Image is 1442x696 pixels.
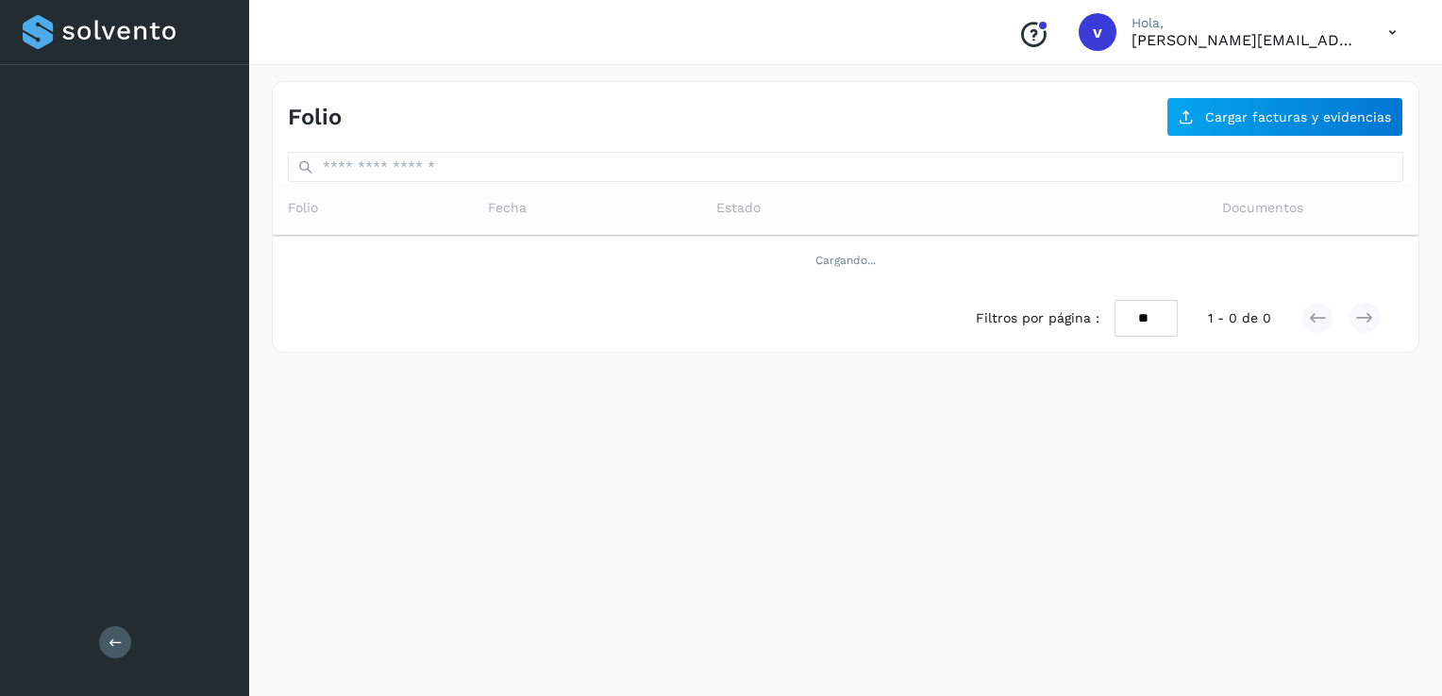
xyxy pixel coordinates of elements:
span: Documentos [1222,198,1303,218]
span: Estado [716,198,761,218]
span: Folio [288,198,318,218]
span: Filtros por página : [976,308,1099,328]
h4: Folio [288,104,342,131]
p: Hola, [1132,15,1358,31]
span: 1 - 0 de 0 [1208,308,1271,328]
p: victor.reyes@hygge-express.com [1132,31,1358,49]
button: Cargar facturas y evidencias [1166,97,1403,137]
td: Cargando... [273,236,1418,285]
span: Cargar facturas y evidencias [1205,110,1391,124]
span: Fecha [488,198,527,218]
